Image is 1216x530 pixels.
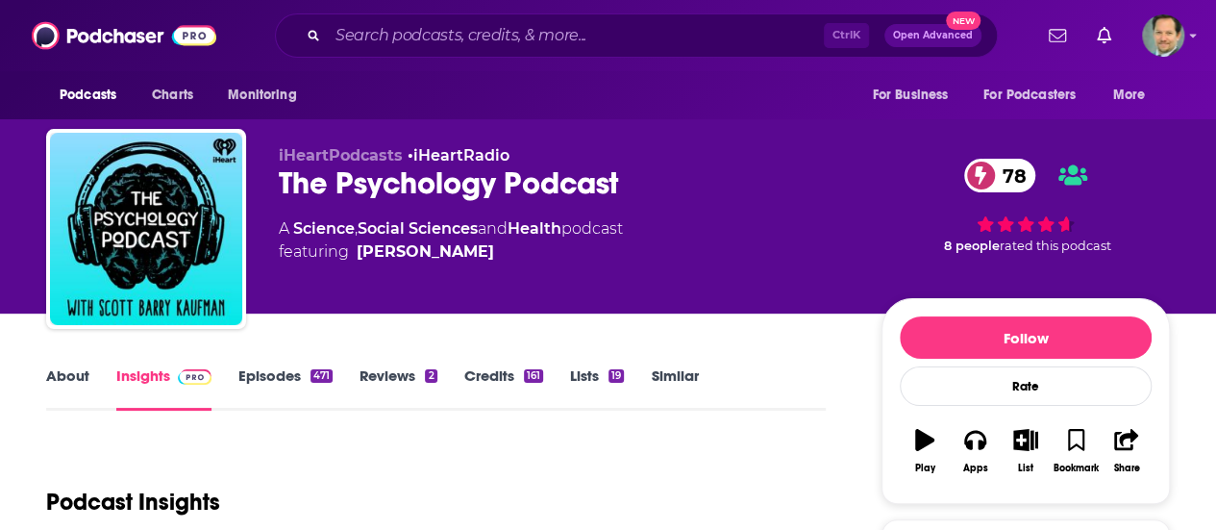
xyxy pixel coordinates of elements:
span: For Podcasters [983,82,1076,109]
div: 78 8 peoplerated this podcast [881,146,1170,265]
span: 78 [983,159,1036,192]
div: Search podcasts, credits, & more... [275,13,998,58]
span: Logged in as dean11209 [1142,14,1184,57]
input: Search podcasts, credits, & more... [328,20,824,51]
a: Lists19 [570,366,624,411]
span: More [1113,82,1146,109]
span: 8 people [944,239,1000,253]
span: Ctrl K [824,23,869,48]
a: Credits161 [464,366,543,411]
span: Open Advanced [893,31,973,40]
button: Apps [950,416,1000,486]
span: rated this podcast [1000,239,1111,253]
div: Rate [900,366,1152,406]
button: open menu [971,77,1104,114]
a: Similar [651,366,698,411]
button: open menu [214,77,321,114]
div: Share [1113,463,1139,474]
a: Science [293,219,355,238]
span: • [408,146,509,164]
div: Bookmark [1054,463,1099,474]
a: Show notifications dropdown [1089,19,1119,52]
a: iHeartRadio [413,146,509,164]
div: 161 [524,369,543,383]
a: InsightsPodchaser Pro [116,366,211,411]
a: Show notifications dropdown [1041,19,1074,52]
span: For Business [872,82,948,109]
div: 471 [310,369,333,383]
a: Social Sciences [358,219,478,238]
div: List [1018,463,1033,474]
a: About [46,366,89,411]
img: User Profile [1142,14,1184,57]
div: Apps [963,463,988,474]
div: 19 [608,369,624,383]
button: Share [1102,416,1152,486]
img: Podchaser - Follow, Share and Rate Podcasts [32,17,216,54]
a: Reviews2 [360,366,436,411]
span: featuring [279,240,623,264]
a: Scott Barry Kaufman [357,240,494,264]
button: open menu [858,77,972,114]
a: 78 [964,159,1036,192]
h1: Podcast Insights [46,488,220,517]
span: Monitoring [228,82,296,109]
a: Charts [139,77,205,114]
span: and [478,219,508,238]
img: Podchaser Pro [178,369,211,385]
button: List [1001,416,1051,486]
span: Charts [152,82,193,109]
button: open menu [46,77,141,114]
span: , [355,219,358,238]
span: Podcasts [60,82,116,109]
div: 2 [425,369,436,383]
button: Show profile menu [1142,14,1184,57]
div: A podcast [279,217,623,264]
button: Bookmark [1051,416,1101,486]
span: New [946,12,980,30]
button: open menu [1100,77,1170,114]
span: iHeartPodcasts [279,146,403,164]
div: Play [915,463,935,474]
button: Follow [900,316,1152,359]
a: Health [508,219,561,238]
a: Episodes471 [238,366,333,411]
button: Open AdvancedNew [884,24,981,47]
button: Play [900,416,950,486]
img: The Psychology Podcast [50,133,242,325]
